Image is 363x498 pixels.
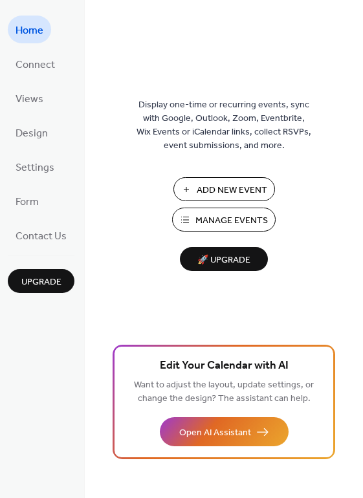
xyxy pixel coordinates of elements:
[160,417,289,446] button: Open AI Assistant
[16,124,48,144] span: Design
[172,208,276,232] button: Manage Events
[16,89,43,109] span: Views
[8,269,74,293] button: Upgrade
[180,247,268,271] button: 🚀 Upgrade
[8,187,47,215] a: Form
[8,84,51,112] a: Views
[8,16,51,43] a: Home
[137,98,311,153] span: Display one-time or recurring events, sync with Google, Outlook, Zoom, Eventbrite, Wix Events or ...
[8,118,56,146] a: Design
[173,177,275,201] button: Add New Event
[195,214,268,228] span: Manage Events
[179,426,251,440] span: Open AI Assistant
[16,21,43,41] span: Home
[134,376,314,407] span: Want to adjust the layout, update settings, or change the design? The assistant can help.
[8,153,62,180] a: Settings
[8,221,74,249] a: Contact Us
[188,252,260,269] span: 🚀 Upgrade
[16,158,54,178] span: Settings
[8,50,63,78] a: Connect
[16,192,39,212] span: Form
[16,55,55,75] span: Connect
[16,226,67,246] span: Contact Us
[160,357,289,375] span: Edit Your Calendar with AI
[197,184,267,197] span: Add New Event
[21,276,61,289] span: Upgrade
